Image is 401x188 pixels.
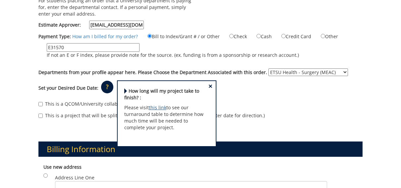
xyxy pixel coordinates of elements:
[321,34,325,38] input: Other
[248,33,272,40] label: Cash
[208,83,212,90] span: ×
[38,21,144,29] label: Estimate Approver:
[147,34,152,38] input: Bill to Index/Grant # / or Other
[38,114,43,118] input: This is a project that will be split billed. (BMC Creative will contact you at a later date for d...
[229,34,234,38] input: Check
[124,104,209,131] p: Please visit to see our turnaround table to determine how much time will be needed to complete yo...
[38,33,71,40] label: Payment Type:
[38,69,267,76] label: Departments from your profile appear here. Please Choose the Department Associated with this order.
[139,33,220,40] label: Bill to Index/Grant # / or Other
[38,85,98,91] label: Set your Desired Due Date:
[101,81,113,93] p: ?
[38,112,265,119] label: This is a project that will be split billed. (BMC Creative will contact you at a later date for d...
[149,104,166,111] a: this link
[72,33,138,40] a: How am I billed for my order?
[47,52,299,58] p: If not an E or F index, please provide note for the source. (ex. funding is from a sponsorship or...
[221,33,247,40] label: Check
[89,21,144,29] input: Estimate Approver:
[257,34,261,38] input: Cash
[281,34,286,38] input: Credit Card
[273,33,311,40] label: Credit Card
[43,164,82,170] b: Use new address
[38,101,151,107] label: This is a QCOM/University collaborative project.
[313,33,338,40] label: Other
[47,43,140,52] input: If not an E or F index, please provide note for the source. (ex. funding is from a sponsorship or...
[124,88,209,101] p: How long will my project take to finish? :
[38,141,363,157] h3: Billing Information
[38,102,43,106] input: This is a QCOM/University collaborative project.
